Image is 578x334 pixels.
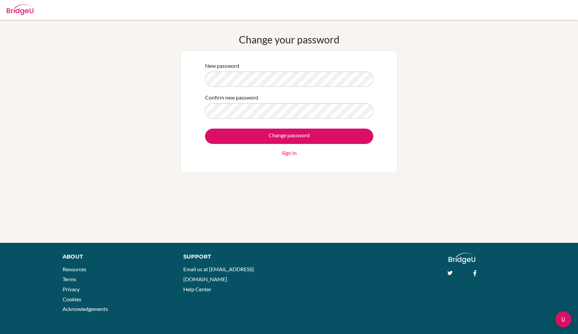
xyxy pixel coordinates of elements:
img: Bridge-U [7,4,33,15]
h1: Change your password [239,33,340,45]
a: Privacy [63,286,80,292]
a: Sign in [282,149,297,157]
label: Confirm new password [205,94,258,102]
a: Cookies [63,296,81,302]
a: Email us at [EMAIL_ADDRESS][DOMAIN_NAME] [183,266,254,282]
a: Terms [63,276,76,282]
div: Open Intercom Messenger [555,311,571,327]
div: Support [183,253,282,261]
label: New password [205,62,239,70]
img: logo_white@2x-f4f0deed5e89b7ecb1c2cc34c3e3d731f90f0f143d5ea2071677605dd97b5244.png [449,253,476,264]
a: Acknowledgements [63,306,108,312]
a: Resources [63,266,86,272]
input: Change password [205,129,373,144]
a: Help Center [183,286,211,292]
div: About [63,253,168,261]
